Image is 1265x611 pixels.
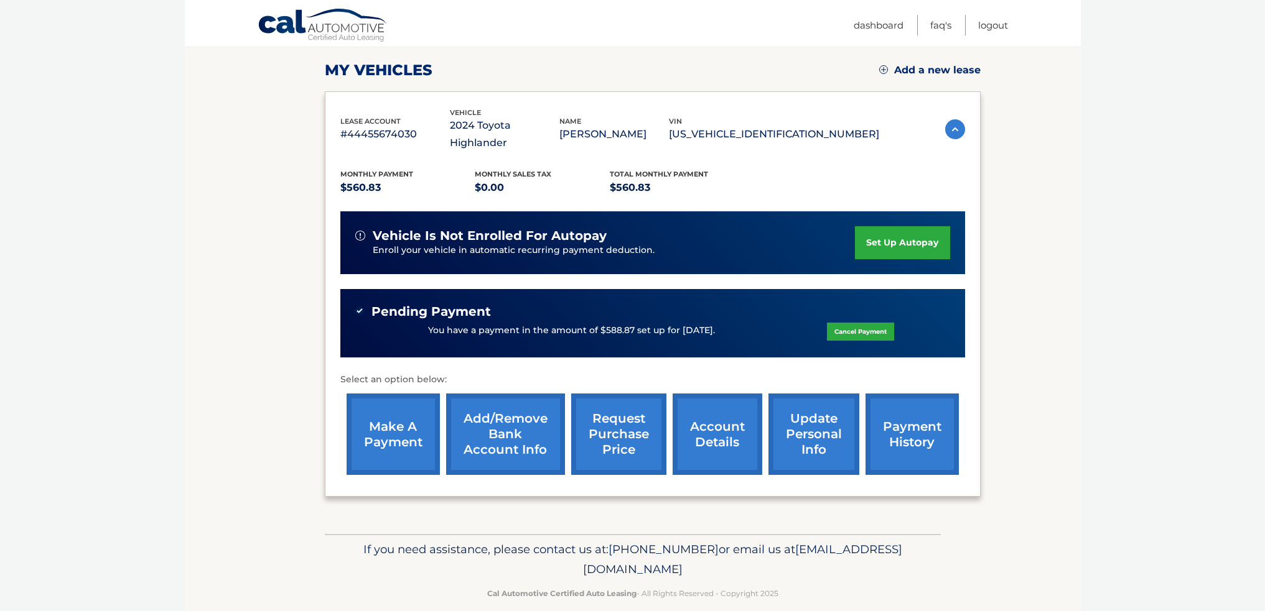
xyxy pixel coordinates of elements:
[355,306,364,315] img: check-green.svg
[978,15,1008,35] a: Logout
[945,119,965,139] img: accordion-active.svg
[610,179,745,196] p: $560.83
[347,393,440,475] a: make a payment
[333,540,933,579] p: If you need assistance, please contact us at: or email us at
[673,393,762,475] a: account details
[583,542,902,576] span: [EMAIL_ADDRESS][DOMAIN_NAME]
[854,15,903,35] a: Dashboard
[669,117,682,126] span: vin
[355,231,365,241] img: alert-white.svg
[610,170,708,178] span: Total Monthly Payment
[827,323,894,341] a: Cancel Payment
[475,179,610,196] p: $0.00
[855,226,950,259] a: set up autopay
[475,170,551,178] span: Monthly sales Tax
[450,108,481,117] span: vehicle
[669,126,879,143] p: [US_VEHICLE_IDENTIFICATION_NUMBER]
[340,170,413,178] span: Monthly Payment
[879,64,981,76] a: Add a new lease
[559,117,581,126] span: name
[571,393,666,475] a: request purchase price
[450,117,559,152] p: 2024 Toyota Highlander
[371,304,491,319] span: Pending Payment
[373,244,856,257] p: Enroll your vehicle in automatic recurring payment deduction.
[340,126,450,143] p: #44455674030
[879,65,888,74] img: add.svg
[866,393,959,475] a: payment history
[768,393,859,475] a: update personal info
[340,372,965,387] p: Select an option below:
[258,8,388,44] a: Cal Automotive
[930,15,951,35] a: FAQ's
[559,126,669,143] p: [PERSON_NAME]
[373,228,607,244] span: vehicle is not enrolled for autopay
[428,324,715,338] p: You have a payment in the amount of $588.87 set up for [DATE].
[446,393,565,475] a: Add/Remove bank account info
[340,117,401,126] span: lease account
[340,179,475,196] p: $560.83
[487,589,637,598] strong: Cal Automotive Certified Auto Leasing
[609,542,719,556] span: [PHONE_NUMBER]
[325,61,432,80] h2: my vehicles
[333,587,933,600] p: - All Rights Reserved - Copyright 2025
